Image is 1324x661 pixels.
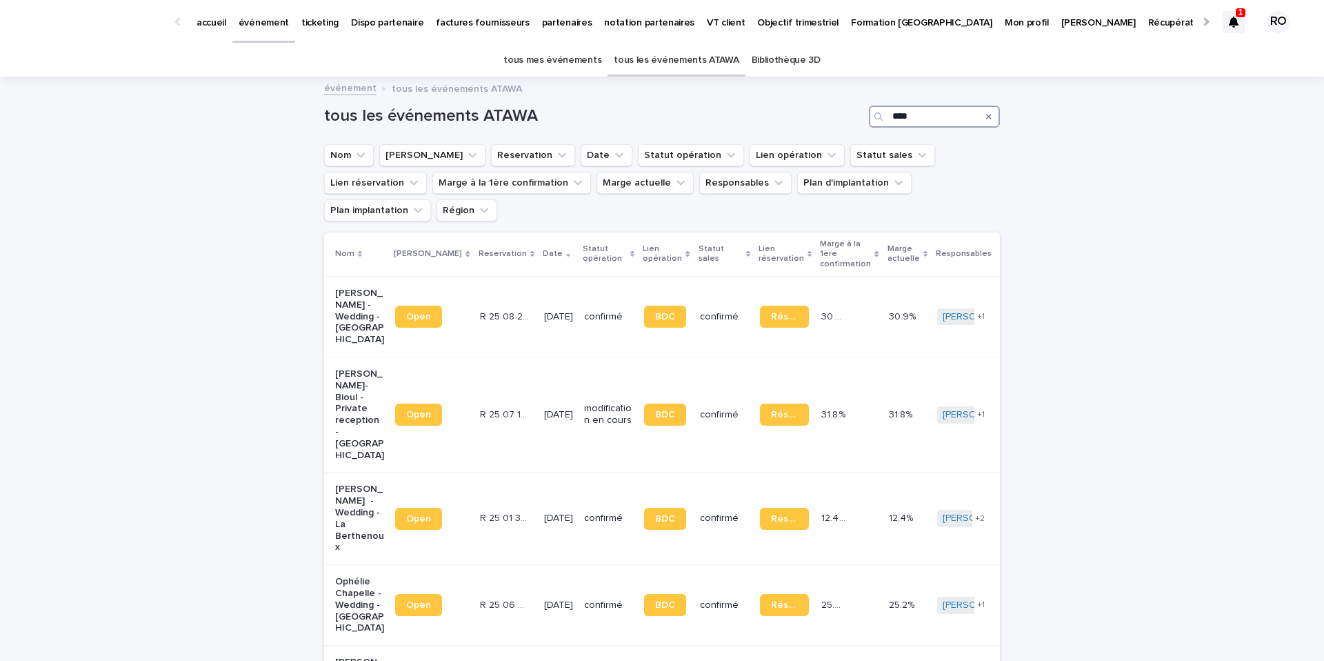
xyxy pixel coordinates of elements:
[480,510,532,524] p: R 25 01 306
[584,311,633,323] p: confirmé
[324,565,1212,646] tr: Ophélie Chapelle - Wedding - [GEOGRAPHIC_DATA]OpenR 25 06 3485R 25 06 3485 [DATE]confirméBDCconfi...
[324,357,1212,472] tr: [PERSON_NAME]-Bioul - Private reception - [GEOGRAPHIC_DATA]OpenR 25 07 1183R 25 07 1183 [DATE]mod...
[655,514,675,524] span: BDC
[977,411,985,419] span: + 1
[644,508,686,530] a: BDC
[771,410,798,420] span: Réservation
[771,514,798,524] span: Réservation
[797,172,912,194] button: Plan d'implantation
[644,594,686,616] a: BDC
[975,515,985,523] span: + 2
[889,510,916,524] p: 12.4%
[889,406,915,421] p: 31.8%
[750,144,845,166] button: Lien opération
[584,403,633,426] p: modification en cours
[324,144,374,166] button: Nom
[491,144,575,166] button: Reservation
[324,473,1212,565] tr: [PERSON_NAME] - Wedding - La BerthenouxOpenR 25 01 306R 25 01 306 [DATE]confirméBDCconfirméRéserv...
[821,406,848,421] p: 31.8 %
[480,597,532,611] p: R 25 06 3485
[655,600,675,610] span: BDC
[335,368,384,461] p: [PERSON_NAME]-Bioul - Private reception - [GEOGRAPHIC_DATA]
[850,144,935,166] button: Statut sales
[760,404,809,426] a: Réservation
[335,484,384,553] p: [PERSON_NAME] - Wedding - La Berthenoux
[821,597,849,611] p: 25.2 %
[643,241,682,267] p: Lien opération
[379,144,485,166] button: Lien Stacker
[324,276,1212,357] tr: [PERSON_NAME] - Wedding - [GEOGRAPHIC_DATA]OpenR 25 08 241R 25 08 241 [DATE]confirméBDCconfirméRé...
[406,600,431,610] span: Open
[699,172,792,194] button: Responsables
[335,246,354,262] p: Nom
[771,312,798,322] span: Réservation
[699,241,743,267] p: Statut sales
[700,311,749,323] p: confirmé
[324,199,431,221] button: Plan implantation
[760,594,809,616] a: Réservation
[943,409,1018,421] a: [PERSON_NAME]
[395,306,442,328] a: Open
[406,514,431,524] span: Open
[1267,11,1290,33] div: RO
[977,313,985,321] span: + 1
[700,409,749,421] p: confirmé
[503,44,601,77] a: tous mes événements
[324,172,427,194] button: Lien réservation
[544,409,573,421] p: [DATE]
[655,410,675,420] span: BDC
[479,246,527,262] p: Reservation
[394,246,462,262] p: [PERSON_NAME]
[480,406,532,421] p: R 25 07 1183
[480,308,532,323] p: R 25 08 241
[760,306,809,328] a: Réservation
[335,288,384,346] p: [PERSON_NAME] - Wedding - [GEOGRAPHIC_DATA]
[395,594,442,616] a: Open
[820,237,871,272] p: Marge à la 1ère confirmation
[644,306,686,328] a: BDC
[943,600,1018,611] a: [PERSON_NAME]
[395,404,442,426] a: Open
[584,513,633,524] p: confirmé
[887,241,920,267] p: Marge actuelle
[437,199,497,221] button: Région
[584,600,633,611] p: confirmé
[392,80,522,95] p: tous les événements ATAWA
[324,106,863,126] h1: tous les événements ATAWA
[821,308,849,323] p: 30.9 %
[936,246,992,262] p: Responsables
[28,8,161,36] img: Ls34BcGeRexTGTNfXpUC
[638,144,744,166] button: Statut opération
[700,600,749,611] p: confirmé
[752,44,821,77] a: Bibliothèque 3D
[543,246,563,262] p: Date
[869,106,1000,128] input: Search
[324,79,377,95] a: événement
[760,508,809,530] a: Réservation
[1238,8,1243,17] p: 1
[700,513,749,524] p: confirmé
[395,508,442,530] a: Open
[889,597,917,611] p: 25.2%
[583,241,627,267] p: Statut opération
[977,601,985,609] span: + 1
[644,404,686,426] a: BDC
[943,311,1018,323] a: [PERSON_NAME]
[406,312,431,322] span: Open
[544,513,573,524] p: [DATE]
[759,241,804,267] p: Lien réservation
[544,311,573,323] p: [DATE]
[655,312,675,322] span: BDC
[406,410,431,420] span: Open
[335,576,384,634] p: Ophélie Chapelle - Wedding - [GEOGRAPHIC_DATA]
[581,144,632,166] button: Date
[432,172,591,194] button: Marge à la 1ère confirmation
[889,308,919,323] p: 30.9%
[1000,241,1057,267] p: Plan d'implantation
[771,600,798,610] span: Réservation
[1223,11,1245,33] div: 1
[821,510,849,524] p: 12.4 %
[943,513,1018,524] a: [PERSON_NAME]
[614,44,739,77] a: tous les événements ATAWA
